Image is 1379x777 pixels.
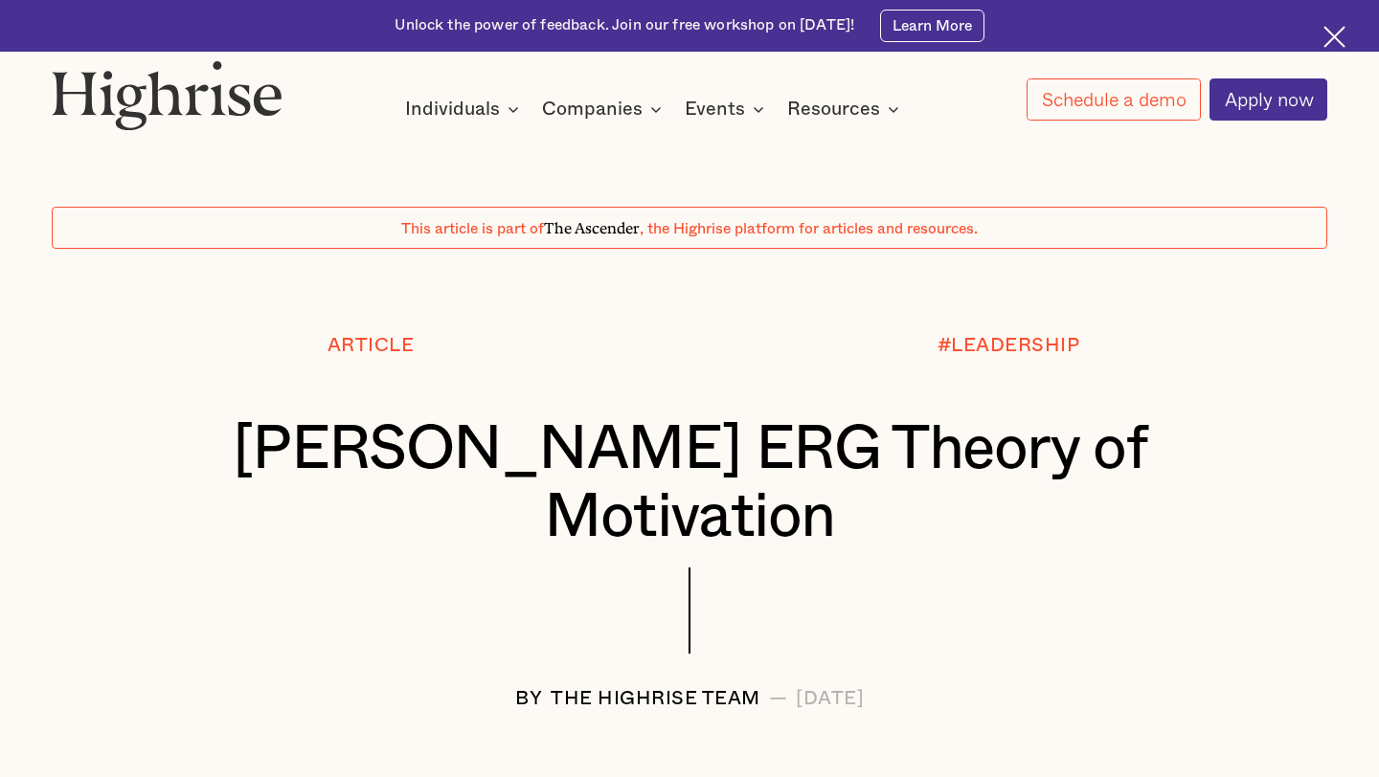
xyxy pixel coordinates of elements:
[401,221,544,236] span: This article is part of
[787,98,880,121] div: Resources
[880,10,983,43] a: Learn More
[52,60,283,130] img: Highrise logo
[544,216,640,234] span: The Ascender
[685,98,770,121] div: Events
[542,98,667,121] div: Companies
[796,688,864,709] div: [DATE]
[1027,78,1200,121] a: Schedule a demo
[1323,26,1345,48] img: Cross icon
[405,98,525,121] div: Individuals
[769,688,788,709] div: —
[104,416,1274,551] h1: [PERSON_NAME] ERG Theory of Motivation
[787,98,905,121] div: Resources
[515,688,542,709] div: BY
[405,98,500,121] div: Individuals
[542,98,643,121] div: Companies
[1209,78,1327,121] a: Apply now
[551,688,760,709] div: The Highrise Team
[938,335,1080,356] div: #LEADERSHIP
[640,221,978,236] span: , the Highrise platform for articles and resources.
[328,335,415,356] div: Article
[685,98,745,121] div: Events
[395,15,854,35] div: Unlock the power of feedback. Join our free workshop on [DATE]!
